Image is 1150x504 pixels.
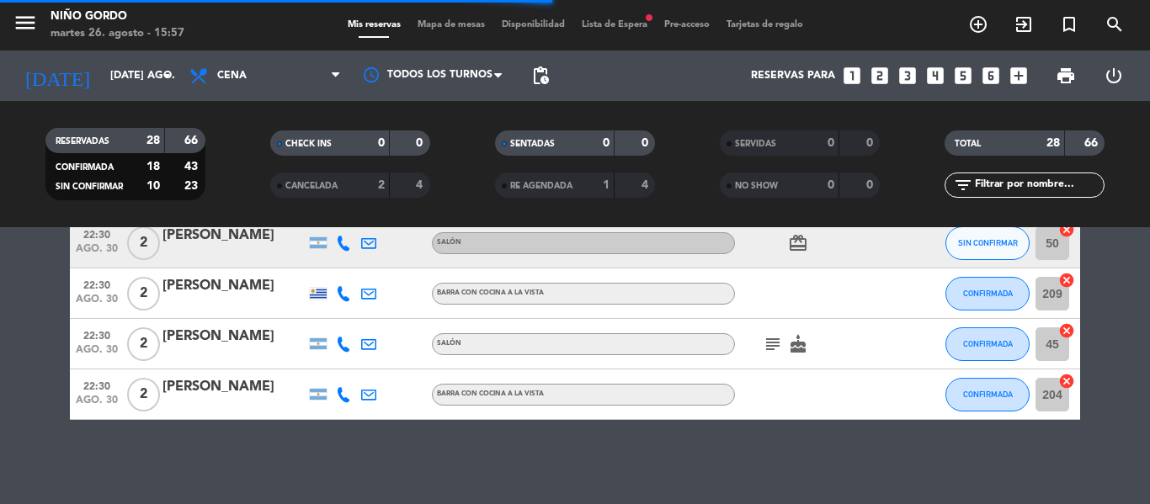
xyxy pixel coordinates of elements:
span: Mis reservas [339,20,409,29]
i: looks_one [841,65,863,87]
span: 2 [127,277,160,310]
span: BARRA CON COCINA A LA VISTA [437,289,544,296]
strong: 0 [378,137,385,149]
input: Filtrar por nombre... [973,176,1104,194]
span: SERVIDAS [735,140,776,148]
span: Reservas para [751,70,835,82]
i: cancel [1058,322,1075,339]
strong: 0 [828,179,834,191]
span: Tarjetas de regalo [718,20,812,29]
i: card_giftcard [788,233,808,253]
span: Lista de Espera [573,20,656,29]
i: cake [788,334,808,354]
button: SIN CONFIRMAR [945,226,1030,260]
span: CONFIRMADA [56,163,114,172]
span: pending_actions [530,66,551,86]
strong: 0 [866,137,876,149]
strong: 4 [642,179,652,191]
span: print [1056,66,1076,86]
span: 2 [127,378,160,411]
span: ago. 30 [76,243,118,263]
span: fiber_manual_record [644,13,654,23]
span: 22:30 [76,274,118,294]
button: CONFIRMADA [945,378,1030,411]
i: looks_4 [924,65,946,87]
strong: 0 [416,137,426,149]
span: CONFIRMADA [963,390,1013,399]
span: NO SHOW [735,182,778,190]
strong: 66 [184,135,201,146]
span: CHECK INS [285,140,332,148]
span: RE AGENDADA [510,182,572,190]
i: looks_two [869,65,891,87]
button: CONFIRMADA [945,327,1030,361]
span: CONFIRMADA [963,289,1013,298]
div: [PERSON_NAME] [162,326,306,347]
span: SENTADAS [510,140,555,148]
span: 22:30 [76,325,118,344]
span: 22:30 [76,224,118,243]
span: RESERVADAS [56,137,109,146]
strong: 10 [146,180,160,192]
i: filter_list [953,175,973,195]
span: 22:30 [76,375,118,395]
span: Cena [217,70,247,82]
i: cancel [1058,373,1075,390]
div: [PERSON_NAME] [162,225,306,247]
span: BARRA CON COCINA A LA VISTA [437,390,544,397]
span: CANCELADA [285,182,338,190]
i: arrow_drop_down [157,66,177,86]
span: SALÓN [437,239,461,246]
strong: 43 [184,161,201,172]
span: 2 [127,327,160,361]
i: subject [763,334,783,354]
div: LOG OUT [1089,50,1137,101]
strong: 0 [642,137,652,149]
strong: 0 [603,137,610,149]
span: TOTAL [955,140,981,148]
i: looks_3 [897,65,918,87]
span: ago. 30 [76,395,118,414]
i: exit_to_app [1014,14,1034,34]
strong: 66 [1084,137,1101,149]
span: CONFIRMADA [963,339,1013,348]
i: looks_5 [952,65,974,87]
span: SIN CONFIRMAR [958,238,1018,247]
strong: 2 [378,179,385,191]
i: [DATE] [13,57,102,94]
i: add_circle_outline [968,14,988,34]
span: ago. 30 [76,294,118,313]
span: Mapa de mesas [409,20,493,29]
span: SALÓN [437,340,461,347]
div: [PERSON_NAME] [162,275,306,297]
span: 2 [127,226,160,260]
span: Pre-acceso [656,20,718,29]
span: ago. 30 [76,344,118,363]
i: menu [13,10,38,35]
div: Niño Gordo [51,8,184,25]
button: CONFIRMADA [945,277,1030,310]
i: add_box [1008,65,1030,87]
i: power_settings_new [1104,66,1124,86]
strong: 28 [1046,137,1060,149]
div: [PERSON_NAME] [162,376,306,398]
strong: 18 [146,161,160,172]
button: menu [13,10,38,41]
strong: 1 [603,179,610,191]
strong: 0 [866,179,876,191]
i: cancel [1058,272,1075,289]
span: SIN CONFIRMAR [56,183,123,191]
div: martes 26. agosto - 15:57 [51,25,184,42]
i: looks_6 [980,65,1002,87]
strong: 4 [416,179,426,191]
strong: 28 [146,135,160,146]
i: cancel [1058,221,1075,238]
strong: 0 [828,137,834,149]
strong: 23 [184,180,201,192]
i: search [1105,14,1125,34]
i: turned_in_not [1059,14,1079,34]
span: Disponibilidad [493,20,573,29]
